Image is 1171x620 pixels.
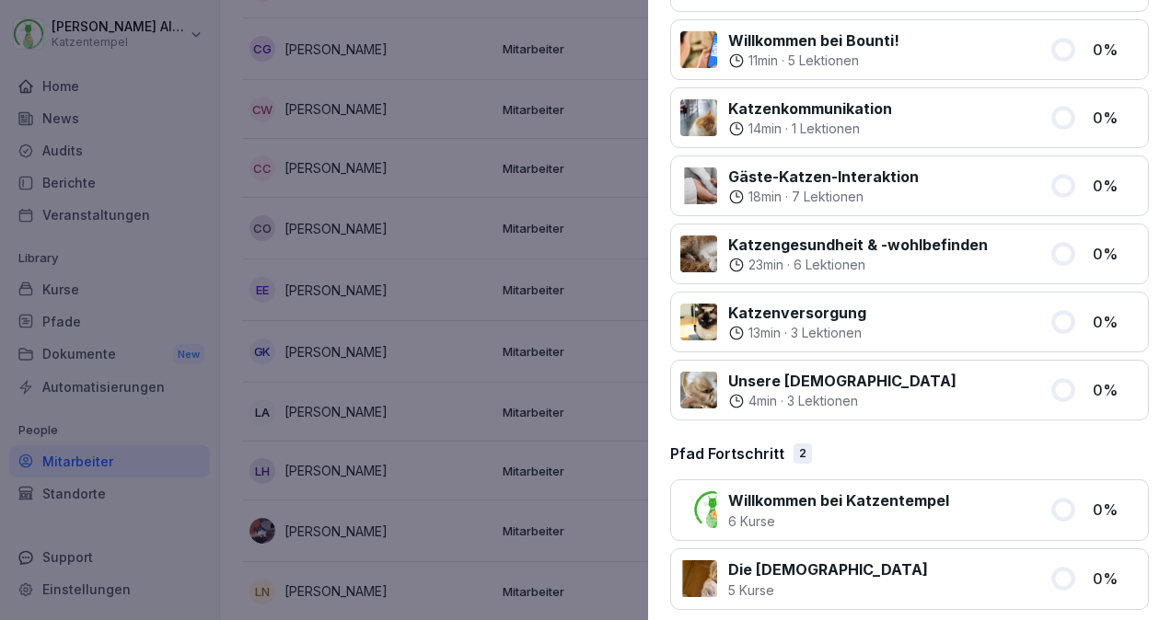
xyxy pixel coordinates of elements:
[728,392,957,410] div: ·
[728,370,957,392] p: Unsere [DEMOGRAPHIC_DATA]
[1093,499,1139,521] p: 0 %
[728,166,919,188] p: Gäste-Katzen-Interaktion
[728,256,988,274] div: ·
[792,188,864,206] p: 7 Lektionen
[728,120,892,138] div: ·
[728,489,949,511] p: Willkommen bei Katzentempel
[791,324,862,342] p: 3 Lektionen
[728,558,928,580] p: Die [DEMOGRAPHIC_DATA]
[1093,107,1139,129] p: 0 %
[792,120,860,138] p: 1 Lektionen
[748,392,777,410] p: 4 min
[670,442,784,465] p: Pfad Fortschritt
[728,52,899,70] div: ·
[728,302,866,324] p: Katzenversorgung
[1093,568,1139,590] p: 0 %
[748,188,782,206] p: 18 min
[788,52,859,70] p: 5 Lektionen
[748,120,782,138] p: 14 min
[728,580,928,600] p: 5 Kurse
[728,98,892,120] p: Katzenkommunikation
[728,324,866,342] div: ·
[748,324,781,342] p: 13 min
[1093,243,1139,265] p: 0 %
[728,234,988,256] p: Katzengesundheit & -wohlbefinden
[1093,311,1139,333] p: 0 %
[1093,379,1139,401] p: 0 %
[794,256,865,274] p: 6 Lektionen
[787,392,858,410] p: 3 Lektionen
[728,188,919,206] div: ·
[1093,175,1139,197] p: 0 %
[728,511,949,531] p: 6 Kurse
[1093,39,1139,61] p: 0 %
[748,256,783,274] p: 23 min
[728,29,899,52] p: Willkommen bei Bounti!
[794,443,812,464] div: 2
[748,52,778,70] p: 11 min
